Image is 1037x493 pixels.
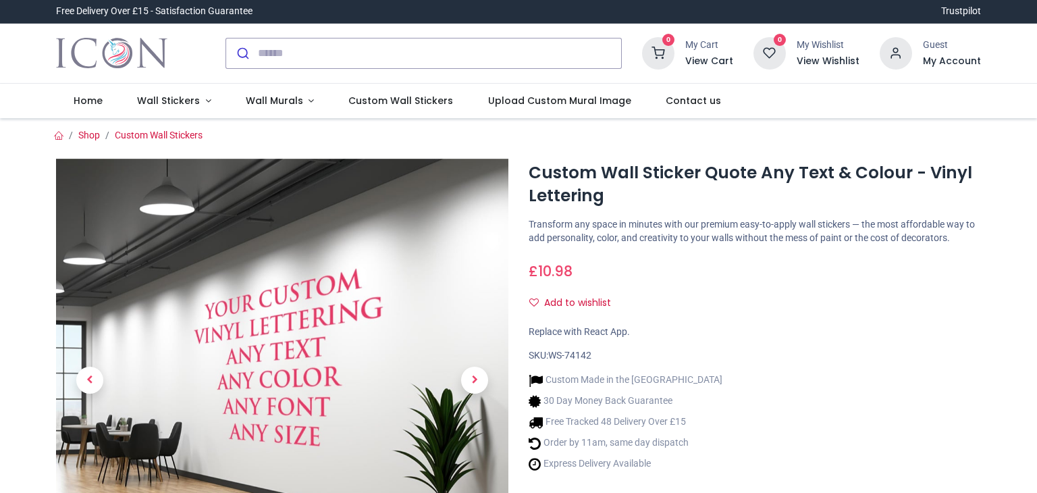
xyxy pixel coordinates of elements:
[797,38,859,52] div: My Wishlist
[246,94,303,107] span: Wall Murals
[774,34,787,47] sup: 0
[529,218,981,244] p: Transform any space in minutes with our premium easy-to-apply wall stickers — the most affordable...
[923,55,981,68] a: My Account
[74,94,103,107] span: Home
[529,457,722,471] li: Express Delivery Available
[797,55,859,68] a: View Wishlist
[529,373,722,388] li: Custom Made in the [GEOGRAPHIC_DATA]
[56,34,167,72] a: Logo of Icon Wall Stickers
[226,38,258,68] button: Submit
[529,415,722,430] li: Free Tracked 48 Delivery Over £15
[529,394,722,409] li: 30 Day Money Back Guarantee
[529,349,981,363] div: SKU:
[662,34,675,47] sup: 0
[685,55,733,68] a: View Cart
[529,298,539,307] i: Add to wishlist
[348,94,453,107] span: Custom Wall Stickers
[548,350,591,361] span: WS-74142
[685,38,733,52] div: My Cart
[529,161,981,208] h1: Custom Wall Sticker Quote Any Text & Colour - Vinyl Lettering
[529,292,622,315] button: Add to wishlistAdd to wishlist
[923,38,981,52] div: Guest
[76,367,103,394] span: Previous
[461,367,488,394] span: Next
[529,436,722,450] li: Order by 11am, same day dispatch
[538,261,573,281] span: 10.98
[753,47,786,57] a: 0
[115,130,203,140] a: Custom Wall Stickers
[642,47,674,57] a: 0
[56,34,167,72] img: Icon Wall Stickers
[666,94,721,107] span: Contact us
[56,5,252,18] div: Free Delivery Over £15 - Satisfaction Guarantee
[137,94,200,107] span: Wall Stickers
[228,84,331,119] a: Wall Murals
[529,326,981,339] div: Replace with React App.
[529,261,573,281] span: £
[488,94,631,107] span: Upload Custom Mural Image
[78,130,100,140] a: Shop
[941,5,981,18] a: Trustpilot
[119,84,228,119] a: Wall Stickers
